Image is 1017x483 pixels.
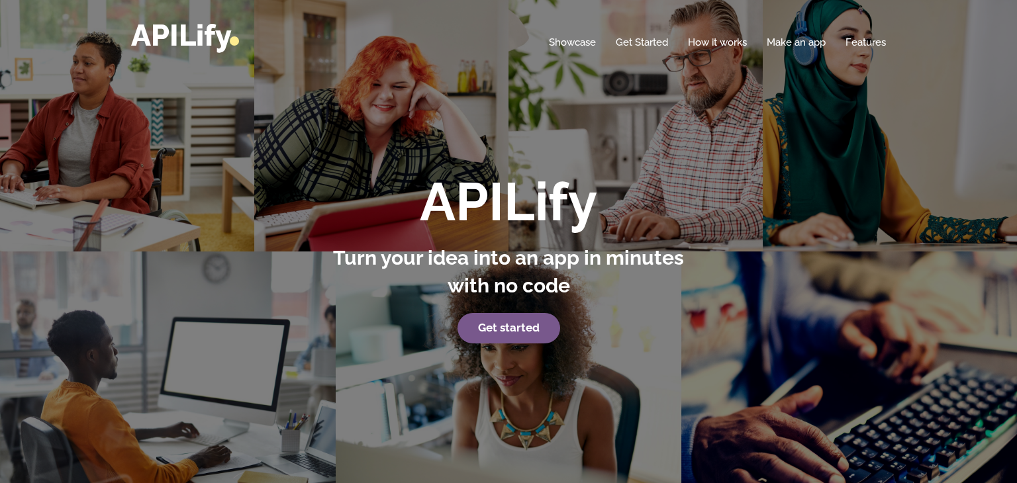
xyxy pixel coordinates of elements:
a: Get started [458,313,560,343]
a: How it works [688,36,747,49]
a: Features [846,36,886,49]
a: Showcase [549,36,596,49]
strong: Get started [478,321,540,334]
a: Make an app [767,36,826,49]
strong: Turn your idea into an app in minutes with no code [333,246,684,297]
a: APILify [131,18,239,53]
a: Get Started [616,36,668,49]
strong: APILify [420,171,597,233]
